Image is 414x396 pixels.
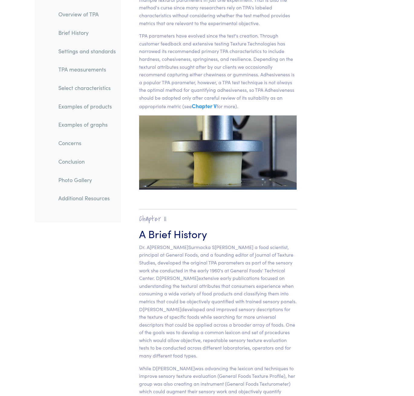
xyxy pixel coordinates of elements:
a: Conclusion [54,155,121,168]
a: Brief History [54,26,121,40]
a: Chapter V [192,102,217,110]
a: Select characteristics [54,81,121,95]
a: Overview of TPA [54,7,121,21]
h2: Chapter II [139,214,297,224]
a: Additional Resources [54,191,121,205]
img: cheese, precompression [139,115,297,189]
a: Concerns [54,136,121,150]
h3: A Brief History [139,226,297,241]
p: Dr. A[PERSON_NAME]Surmacka S[PERSON_NAME] a food scientist, principal at General Foods, and a fou... [139,243,297,360]
a: Photo Gallery [54,173,121,187]
a: TPA measurements [54,62,121,76]
p: TPA parameters have evolved since the test's creation. Through customer feedback and extensive te... [139,32,297,111]
a: Examples of products [54,99,121,113]
a: Settings and standards [54,44,121,58]
a: Examples of graphs [54,118,121,131]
